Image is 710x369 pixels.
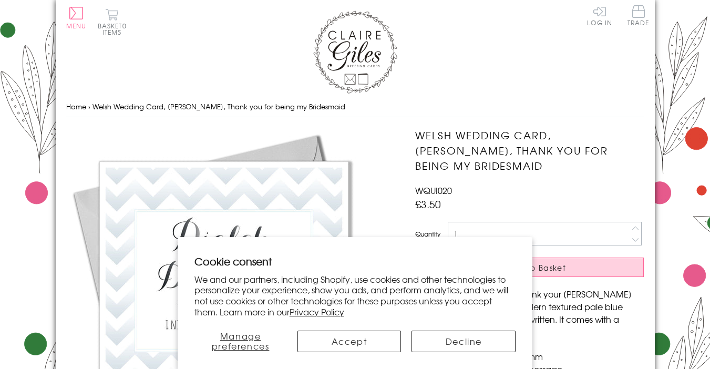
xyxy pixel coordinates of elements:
[313,11,397,94] img: Claire Giles Greetings Cards
[194,254,516,269] h2: Cookie consent
[66,96,644,118] nav: breadcrumbs
[415,197,441,211] span: £3.50
[194,331,287,352] button: Manage preferences
[426,350,644,363] li: Dimensions: 150mm x 150mm
[92,101,345,111] span: Welsh Wedding Card, [PERSON_NAME], Thank you for being my Bridesmaid
[88,101,90,111] span: ›
[415,229,440,239] label: Quantity
[194,274,516,317] p: We and our partners, including Shopify, use cookies and other technologies to personalize your ex...
[415,184,452,197] span: WQUI020
[66,21,87,30] span: Menu
[411,331,516,352] button: Decline
[290,305,344,318] a: Privacy Policy
[66,7,87,29] button: Menu
[627,5,650,26] span: Trade
[98,8,127,35] button: Basket0 items
[506,262,566,273] span: Add to Basket
[102,21,127,37] span: 0 items
[587,5,612,26] a: Log In
[297,331,402,352] button: Accept
[627,5,650,28] a: Trade
[66,101,86,111] a: Home
[415,128,644,173] h1: Welsh Wedding Card, [PERSON_NAME], Thank you for being my Bridesmaid
[212,330,270,352] span: Manage preferences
